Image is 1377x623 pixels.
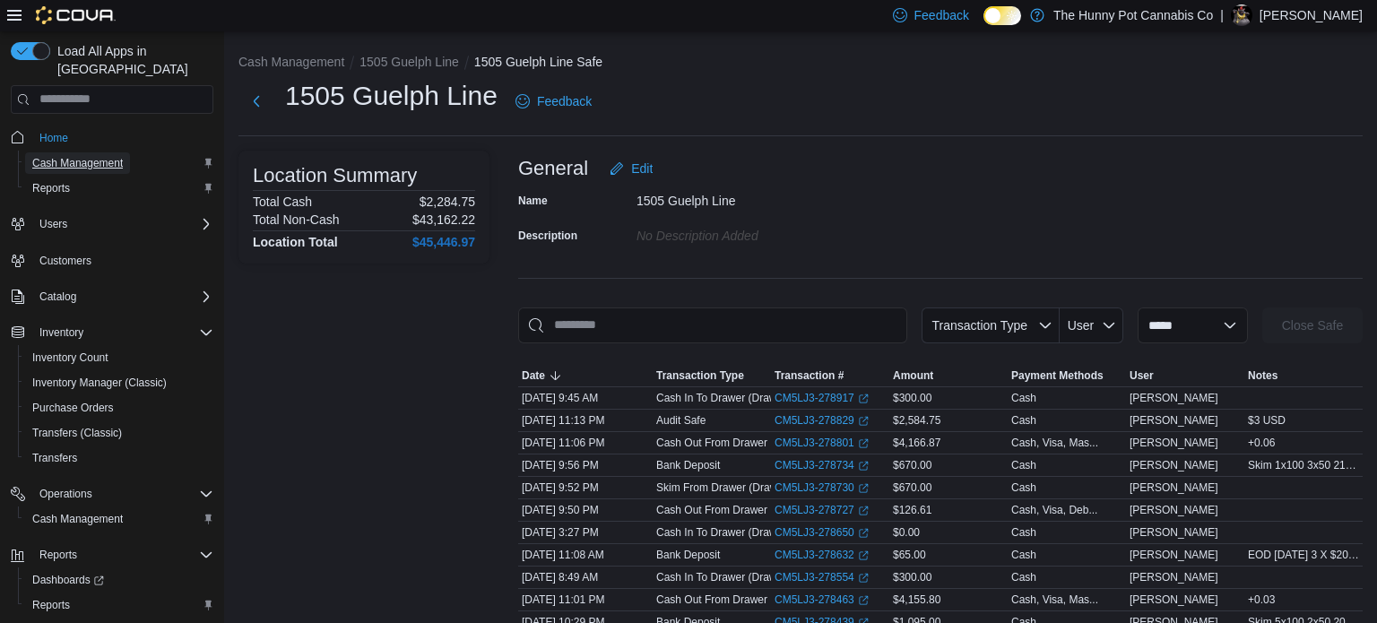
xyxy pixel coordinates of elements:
span: Users [32,213,213,235]
span: Feedback [537,92,592,110]
a: Customers [32,250,99,272]
span: Dashboards [25,569,213,591]
button: Reports [18,593,221,618]
div: [DATE] 11:06 PM [518,432,653,454]
a: Inventory Manager (Classic) [25,372,174,394]
span: Dark Mode [983,25,984,26]
span: Notes [1248,368,1277,383]
span: $2,584.75 [893,413,940,428]
div: Cash, Visa, Mas... [1011,436,1098,450]
label: Description [518,229,577,243]
button: Purchase Orders [18,395,221,420]
svg: External link [858,595,869,606]
button: Catalog [32,286,83,307]
button: Home [4,125,221,151]
span: [PERSON_NAME] [1130,525,1218,540]
span: Customers [32,249,213,272]
a: Feedback [508,83,599,119]
span: Catalog [32,286,213,307]
div: [DATE] 9:52 PM [518,477,653,498]
button: Edit [602,151,660,186]
svg: External link [858,506,869,516]
svg: External link [858,483,869,494]
span: Inventory [39,325,83,340]
button: Transaction # [771,365,889,386]
div: 1505 Guelph Line [637,186,877,208]
button: Cash Management [238,55,344,69]
span: Cash Management [32,156,123,170]
span: Dashboards [32,573,104,587]
p: $2,284.75 [420,195,475,209]
span: Reports [32,544,213,566]
a: Transfers [25,447,84,469]
span: [PERSON_NAME] [1130,570,1218,584]
a: Dashboards [18,567,221,593]
span: Inventory Manager (Classic) [32,376,167,390]
p: Skim From Drawer (Drawer 2) [656,480,800,495]
span: Purchase Orders [32,401,114,415]
span: Load All Apps in [GEOGRAPHIC_DATA] [50,42,213,78]
button: Users [4,212,221,237]
span: Transfers (Classic) [32,426,122,440]
h3: Location Summary [253,165,417,186]
span: Inventory Count [32,350,108,365]
span: Transfers (Classic) [25,422,213,444]
button: Inventory [4,320,221,345]
span: $670.00 [893,480,931,495]
span: [PERSON_NAME] [1130,593,1218,607]
a: Reports [25,177,77,199]
h3: General [518,158,588,179]
span: +0.06 [1248,436,1275,450]
span: $0.00 [893,525,920,540]
span: Home [32,126,213,149]
span: Users [39,217,67,231]
span: Operations [32,483,213,505]
button: Reports [18,176,221,201]
h1: 1505 Guelph Line [285,78,498,114]
div: [DATE] 3:27 PM [518,522,653,543]
svg: External link [858,528,869,539]
a: Inventory Count [25,347,116,368]
span: $670.00 [893,458,931,472]
span: Feedback [914,6,969,24]
span: $4,155.80 [893,593,940,607]
h4: Location Total [253,235,338,249]
span: [PERSON_NAME] [1130,436,1218,450]
div: Cash, Visa, Deb... [1011,503,1097,517]
span: Reports [32,598,70,612]
a: CM5LJ3-278632External link [775,548,869,562]
div: Cash [1011,413,1036,428]
span: [PERSON_NAME] [1130,413,1218,428]
button: User [1126,365,1244,386]
a: CM5LJ3-278727External link [775,503,869,517]
span: Cash Management [32,512,123,526]
div: No Description added [637,221,877,243]
span: Payment Methods [1011,368,1104,383]
span: Date [522,368,545,383]
span: Home [39,131,68,145]
span: Purchase Orders [25,397,213,419]
div: Cash [1011,570,1036,584]
div: Cash [1011,458,1036,472]
span: [PERSON_NAME] [1130,458,1218,472]
button: Cash Management [18,151,221,176]
a: CM5LJ3-278801External link [775,436,869,450]
svg: External link [858,550,869,561]
input: This is a search bar. As you type, the results lower in the page will automatically filter. [518,307,907,343]
button: Notes [1244,365,1363,386]
span: [PERSON_NAME] [1130,391,1218,405]
p: Cash Out From Drawer (Drawer 2) [656,593,821,607]
span: Edit [631,160,653,177]
a: Reports [25,594,77,616]
button: Close Safe [1262,307,1363,343]
button: User [1060,307,1123,343]
button: Date [518,365,653,386]
div: [DATE] 8:49 AM [518,567,653,588]
p: Cash Out From Drawer (Drawer 2) [656,436,821,450]
button: Cash Management [18,506,221,532]
p: | [1220,4,1224,26]
span: Operations [39,487,92,501]
button: Reports [32,544,84,566]
span: Cash Management [25,152,213,174]
p: Cash In To Drawer (Drawer 2) [656,391,799,405]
